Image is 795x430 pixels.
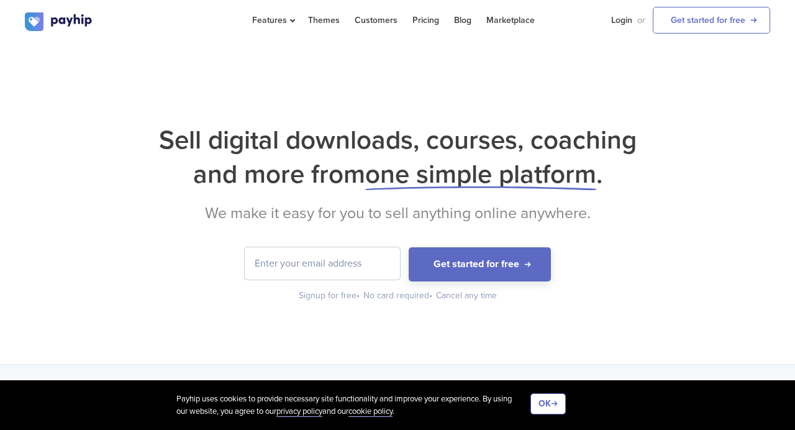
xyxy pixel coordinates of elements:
span: one simple platform [365,158,596,190]
img: logo.svg [25,12,93,31]
a: Get started for free [653,7,770,34]
input: Enter your email address [245,247,400,280]
button: OK [530,393,566,414]
div: Payhip uses cookies to provide necessary site functionality and improve your experience. By using... [176,393,530,418]
h2: We make it easy for you to sell anything online anywhere. [25,204,770,222]
div: Cancel any time [436,290,497,302]
a: cookie policy [348,406,393,417]
span: • [357,290,360,301]
span: . [596,158,602,190]
a: privacy policy [276,406,322,417]
h1: Sell digital downloads, courses, coaching and more from [25,123,770,191]
button: Get started for free [409,247,551,281]
div: No card required [363,290,434,302]
span: • [429,290,432,301]
div: Signup for free [299,290,361,302]
span: Features [252,15,293,25]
